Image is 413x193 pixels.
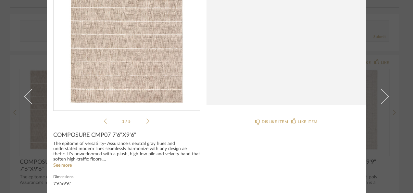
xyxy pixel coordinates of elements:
[128,120,131,123] span: 5
[298,119,317,125] div: LIKE ITEM
[122,120,125,123] span: 1
[53,141,200,162] div: The epitome of versatility- Assurance's neutral gray hues and understated modern lines seamlessly...
[262,119,288,125] div: DISLIKE ITEM
[125,120,128,123] span: /
[53,182,73,187] div: 7'6"x9'6"
[53,163,72,168] a: See more
[53,132,136,139] span: COMPOSURE CMP07 7'6"X9'6"
[53,174,73,179] label: Dimensions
